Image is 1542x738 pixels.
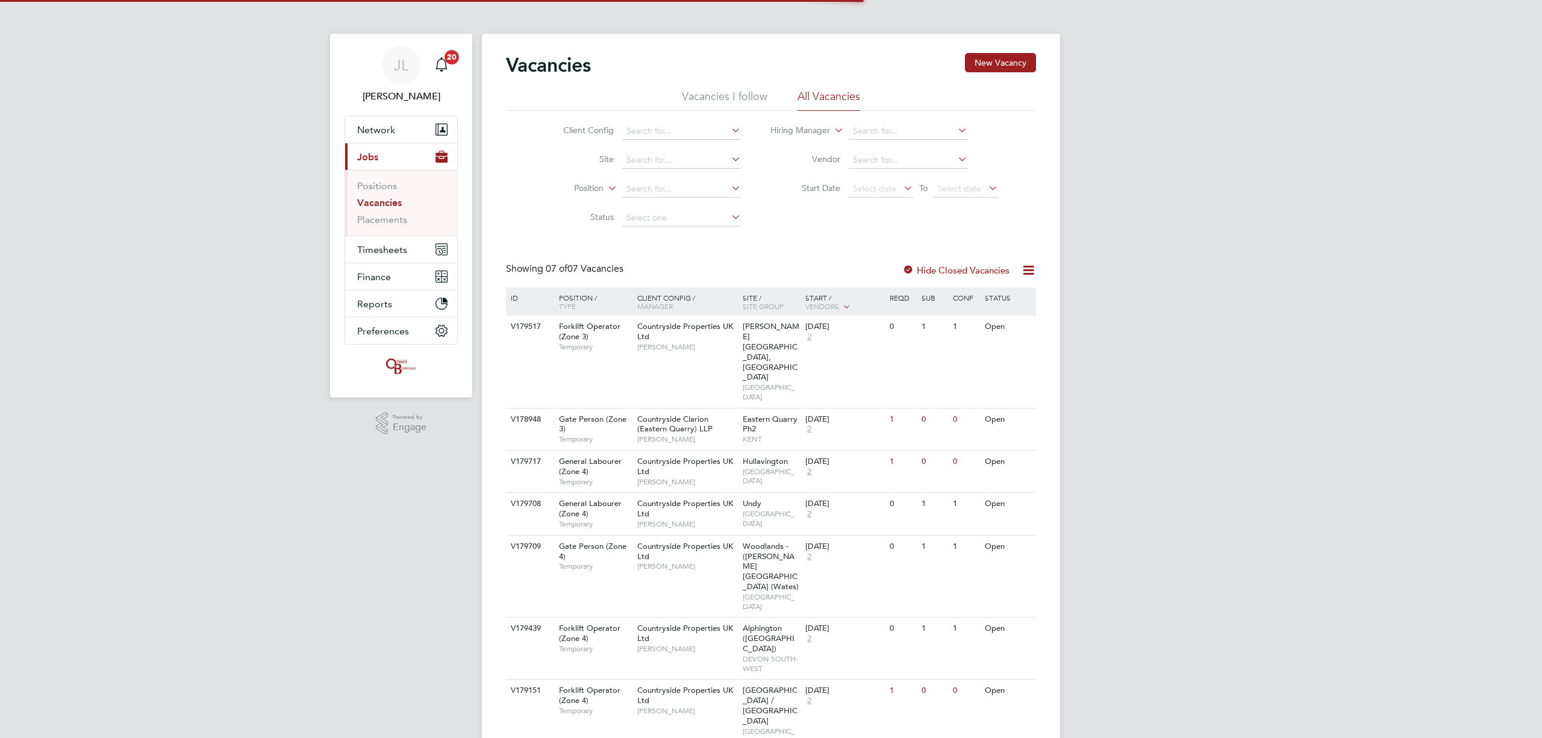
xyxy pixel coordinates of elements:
div: 1 [887,680,918,702]
div: 1 [919,536,950,558]
span: Select date [853,183,896,194]
div: Start / [802,287,887,317]
div: 1 [950,493,981,515]
div: 1 [919,316,950,338]
span: Powered by [393,412,426,422]
img: oneillandbrennan-logo-retina.png [384,357,419,376]
span: Engage [393,422,426,433]
input: Search for... [849,152,967,169]
span: Temporary [559,706,631,716]
label: Position [534,183,604,195]
span: [PERSON_NAME] [637,706,737,716]
label: Hiring Manager [761,125,830,137]
div: Client Config / [634,287,740,316]
div: ID [508,287,550,308]
a: Go to home page [345,357,458,376]
li: All Vacancies [798,89,860,111]
span: Gate Person (Zone 3) [559,414,626,434]
span: 20 [445,50,459,64]
span: Jordan Lee [345,89,458,104]
div: [DATE] [805,499,884,509]
div: Open [982,316,1034,338]
span: [GEOGRAPHIC_DATA] [743,509,800,528]
button: Network [345,116,457,143]
span: [GEOGRAPHIC_DATA] [743,383,800,401]
span: Temporary [559,342,631,352]
button: Jobs [345,143,457,170]
span: [PERSON_NAME] [637,477,737,487]
span: [GEOGRAPHIC_DATA] [743,592,800,611]
label: Hide Closed Vacancies [902,264,1010,276]
button: Finance [345,263,457,290]
label: Start Date [771,183,840,193]
a: Placements [357,214,407,225]
span: Temporary [559,434,631,444]
span: [PERSON_NAME][GEOGRAPHIC_DATA], [GEOGRAPHIC_DATA] [743,321,799,382]
label: Vendor [771,154,840,164]
nav: Main navigation [330,34,472,398]
div: 0 [919,680,950,702]
span: Preferences [357,325,409,337]
div: [DATE] [805,322,884,332]
div: V179517 [508,316,550,338]
span: 2 [805,634,813,644]
span: Temporary [559,519,631,529]
span: Gate Person (Zone 4) [559,541,626,561]
h2: Vacancies [506,53,591,77]
div: 1 [919,618,950,640]
li: Vacancies I follow [682,89,767,111]
span: [PERSON_NAME] [637,644,737,654]
span: 07 Vacancies [546,263,623,275]
span: DEVON SOUTH-WEST [743,654,800,673]
span: Timesheets [357,244,407,255]
div: V179708 [508,493,550,515]
span: Finance [357,271,391,283]
div: V179151 [508,680,550,702]
span: Alphington ([GEOGRAPHIC_DATA]) [743,623,794,654]
span: Countryside Properties UK Ltd [637,321,733,342]
div: 0 [950,680,981,702]
div: 1 [950,618,981,640]
div: [DATE] [805,457,884,467]
input: Search for... [849,123,967,140]
div: 0 [919,408,950,431]
span: Forklift Operator (Zone 4) [559,685,620,705]
span: 2 [805,552,813,562]
span: Temporary [559,561,631,571]
span: Jobs [357,151,378,163]
span: 2 [805,696,813,706]
div: Open [982,680,1034,702]
div: 0 [950,408,981,431]
input: Search for... [622,181,741,198]
span: Select date [938,183,981,194]
div: 1 [950,536,981,558]
div: 0 [887,316,918,338]
a: Positions [357,180,397,192]
div: Site / [740,287,803,316]
div: Open [982,451,1034,473]
span: Vendors [805,301,839,311]
div: 1 [919,493,950,515]
button: Reports [345,290,457,317]
span: [GEOGRAPHIC_DATA] / [GEOGRAPHIC_DATA] [743,685,798,726]
span: JL [394,57,408,73]
span: Reports [357,298,392,310]
span: Countryside Clarion (Eastern Quarry) LLP [637,414,713,434]
label: Site [545,154,614,164]
span: Temporary [559,644,631,654]
span: Countryside Properties UK Ltd [637,541,733,561]
a: Powered byEngage [376,412,427,435]
span: Forklift Operator (Zone 4) [559,623,620,643]
div: 0 [950,451,981,473]
input: Select one [622,210,741,227]
div: Position / [550,287,634,316]
span: Woodlands - ([PERSON_NAME][GEOGRAPHIC_DATA] (Wates) [743,541,799,592]
span: Countryside Properties UK Ltd [637,498,733,519]
button: Timesheets [345,236,457,263]
div: 0 [919,451,950,473]
div: 1 [887,408,918,431]
span: Site Group [743,301,784,311]
span: Eastern Quarry Ph2 [743,414,798,434]
span: [PERSON_NAME] [637,561,737,571]
span: To [916,180,931,196]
